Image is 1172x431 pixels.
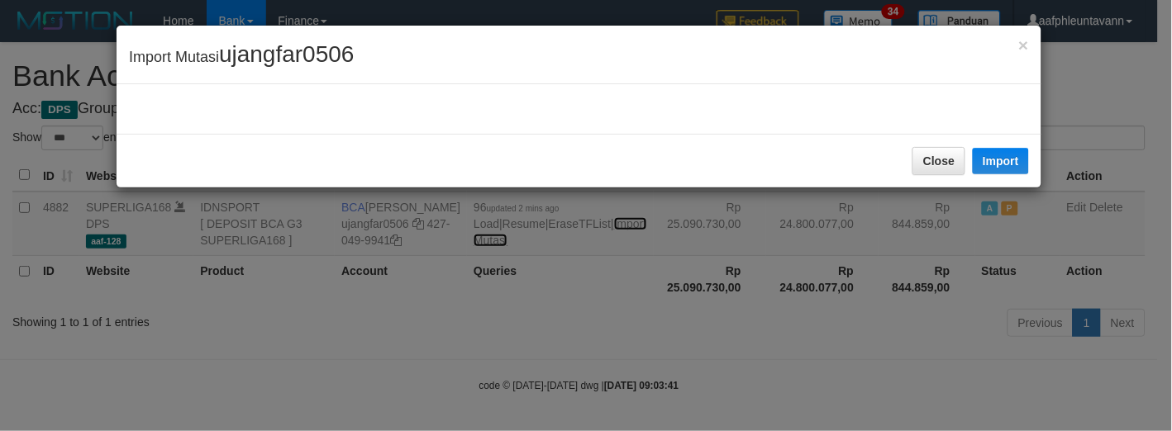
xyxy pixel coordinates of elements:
[1019,36,1029,54] span: ×
[1019,36,1029,54] button: Close
[219,41,354,67] span: ujangfar0506
[129,49,355,65] span: Import Mutasi
[912,147,965,175] button: Close
[973,148,1029,174] button: Import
